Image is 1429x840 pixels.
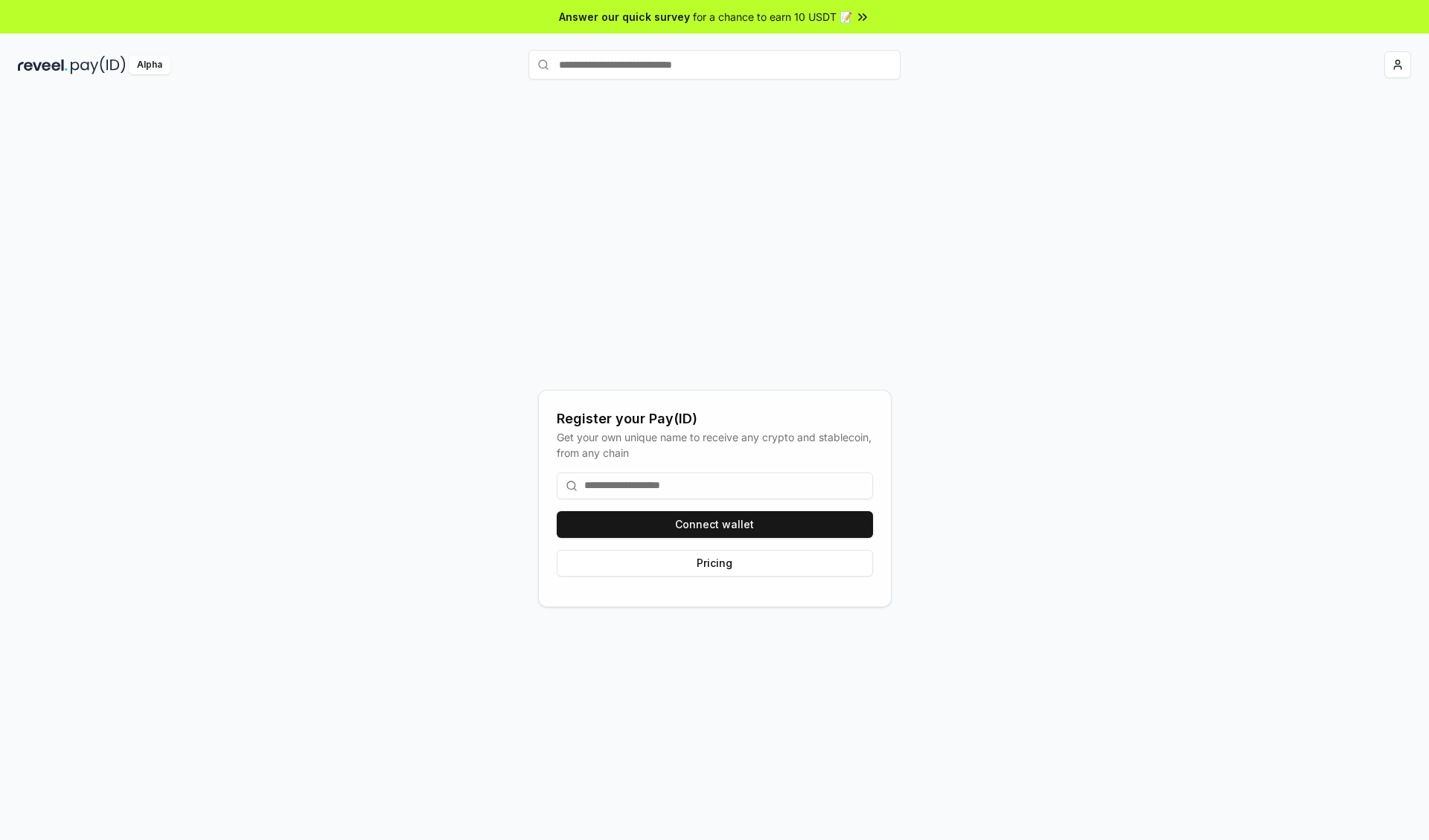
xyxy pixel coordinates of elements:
button: Connect wallet [557,511,873,538]
div: Alpha [129,56,170,74]
img: reveel_dark [18,56,68,74]
span: Answer our quick survey [559,9,690,25]
div: Get your own unique name to receive any crypto and stablecoin, from any chain [557,429,873,461]
span: for a chance to earn 10 USDT 📝 [693,9,852,25]
div: Register your Pay(ID) [557,408,873,429]
button: Pricing [557,550,873,577]
img: pay_id [71,56,126,74]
